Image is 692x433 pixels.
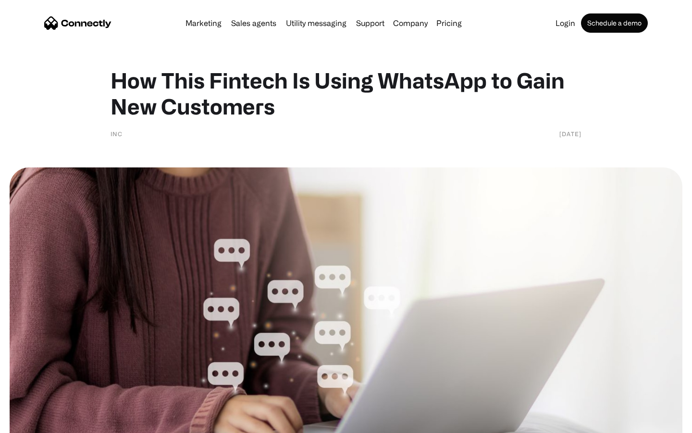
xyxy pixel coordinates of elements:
[432,19,466,27] a: Pricing
[111,67,581,119] h1: How This Fintech Is Using WhatsApp to Gain New Customers
[182,19,225,27] a: Marketing
[19,416,58,430] ul: Language list
[352,19,388,27] a: Support
[393,16,428,30] div: Company
[227,19,280,27] a: Sales agents
[552,19,579,27] a: Login
[10,416,58,430] aside: Language selected: English
[559,129,581,139] div: [DATE]
[111,129,123,139] div: INC
[282,19,350,27] a: Utility messaging
[581,13,648,33] a: Schedule a demo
